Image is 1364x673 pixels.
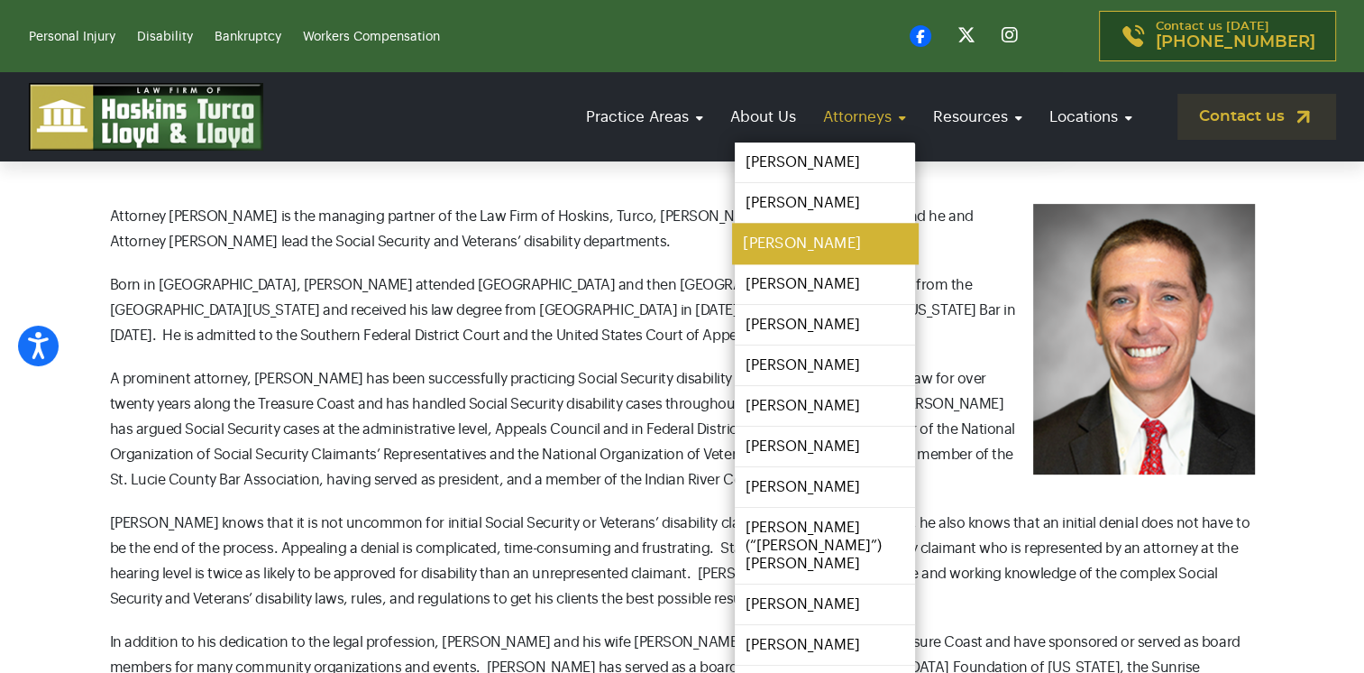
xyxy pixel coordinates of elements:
[303,31,440,43] a: Workers Compensation
[215,31,281,43] a: Bankruptcy
[137,31,193,43] a: Disability
[110,209,974,249] span: Attorney [PERSON_NAME] is the managing partner of the Law Firm of Hoskins, Turco, [PERSON_NAME] &...
[1156,21,1315,51] p: Contact us [DATE]
[735,625,915,665] a: [PERSON_NAME]
[1156,33,1315,51] span: [PHONE_NUMBER]
[29,83,263,151] img: logo
[110,516,1250,606] span: [PERSON_NAME] knows that it is not uncommon for initial Social Security or Veterans’ disability c...
[110,278,1016,343] span: Born in [GEOGRAPHIC_DATA], [PERSON_NAME] attended [GEOGRAPHIC_DATA] and then [GEOGRAPHIC_DATA]. H...
[735,427,915,466] a: [PERSON_NAME]
[732,224,918,264] a: [PERSON_NAME]
[29,31,115,43] a: Personal Injury
[735,264,915,304] a: [PERSON_NAME]
[735,386,915,426] a: [PERSON_NAME]
[924,91,1031,143] a: Resources
[814,91,915,143] a: Attorneys
[735,508,915,584] a: [PERSON_NAME] (“[PERSON_NAME]”) [PERSON_NAME]
[735,467,915,507] a: [PERSON_NAME]
[1033,204,1255,475] img: Ian Lloyd
[721,91,805,143] a: About Us
[577,91,712,143] a: Practice Areas
[735,183,915,223] a: [PERSON_NAME]
[1040,91,1141,143] a: Locations
[735,305,915,345] a: [PERSON_NAME]
[735,585,915,624] a: [PERSON_NAME]
[110,372,1015,487] span: A prominent attorney, [PERSON_NAME] has been successfully practicing Social Security disability l...
[1099,11,1336,61] a: Contact us [DATE][PHONE_NUMBER]
[735,143,915,182] a: [PERSON_NAME]
[1177,94,1336,140] a: Contact us
[735,346,915,385] a: [PERSON_NAME]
